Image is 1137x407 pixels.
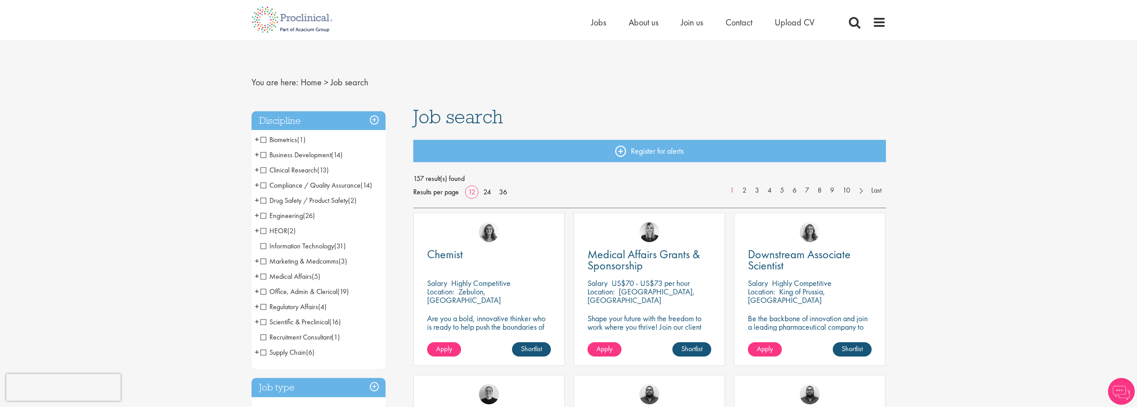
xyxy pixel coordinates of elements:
[1108,378,1135,405] img: Chatbot
[591,17,606,28] a: Jobs
[252,378,386,397] h3: Job type
[260,332,331,342] span: Recruitment Consultant
[587,286,695,305] p: [GEOGRAPHIC_DATA], [GEOGRAPHIC_DATA]
[587,278,608,288] span: Salary
[260,150,343,159] span: Business Development
[348,196,357,205] span: (2)
[312,272,320,281] span: (5)
[255,163,259,176] span: +
[318,302,327,311] span: (4)
[297,135,306,144] span: (1)
[260,196,357,205] span: Drug Safety / Product Safety
[838,185,855,196] a: 10
[260,287,337,296] span: Office, Admin & Clerical
[260,211,303,220] span: Engineering
[260,302,327,311] span: Regulatory Affairs
[331,332,340,342] span: (1)
[260,317,341,327] span: Scientific & Preclinical
[587,342,621,357] a: Apply
[260,332,340,342] span: Recruitment Consultant
[252,76,298,88] span: You are here:
[763,185,776,196] a: 4
[776,185,789,196] a: 5
[339,256,347,266] span: (3)
[255,224,259,237] span: +
[681,17,703,28] a: Join us
[726,185,738,196] a: 1
[287,226,296,235] span: (2)
[260,348,306,357] span: Supply Chain
[260,287,349,296] span: Office, Admin & Clerical
[738,185,751,196] a: 2
[512,342,551,357] a: Shortlist
[587,286,615,297] span: Location:
[306,348,315,357] span: (6)
[255,209,259,222] span: +
[748,278,768,288] span: Salary
[255,345,259,359] span: +
[775,17,814,28] a: Upload CV
[331,76,368,88] span: Job search
[748,286,825,305] p: King of Prussia, [GEOGRAPHIC_DATA]
[260,165,317,175] span: Clinical Research
[260,256,347,266] span: Marketing & Medcomms
[301,76,322,88] a: breadcrumb link
[639,222,659,242] img: Janelle Jones
[413,105,503,129] span: Job search
[252,111,386,130] h3: Discipline
[260,226,296,235] span: HEOR
[303,211,315,220] span: (26)
[479,384,499,404] img: Emma Pretorious
[672,342,711,357] a: Shortlist
[801,185,814,196] a: 7
[480,187,494,197] a: 24
[331,150,343,159] span: (14)
[6,374,121,401] iframe: reCAPTCHA
[260,241,334,251] span: Information Technology
[361,180,372,190] span: (14)
[260,348,315,357] span: Supply Chain
[329,317,341,327] span: (16)
[800,384,820,404] img: Ashley Bennett
[260,135,297,144] span: Biometrics
[451,278,511,288] p: Highly Competitive
[260,256,339,266] span: Marketing & Medcomms
[639,384,659,404] img: Ashley Bennett
[427,286,501,305] p: Zebulon, [GEOGRAPHIC_DATA]
[587,314,711,348] p: Shape your future with the freedom to work where you thrive! Join our client with this fully remo...
[479,222,499,242] img: Jackie Cerchio
[255,285,259,298] span: +
[587,247,700,273] span: Medical Affairs Grants & Sponsorship
[260,302,318,311] span: Regulatory Affairs
[317,165,329,175] span: (13)
[596,344,613,353] span: Apply
[260,317,329,327] span: Scientific & Preclinical
[255,269,259,283] span: +
[496,187,510,197] a: 36
[255,193,259,207] span: +
[748,314,872,348] p: Be the backbone of innovation and join a leading pharmaceutical company to help keep life-changin...
[587,249,711,271] a: Medical Affairs Grants & Sponsorship
[748,286,775,297] span: Location:
[726,17,752,28] a: Contact
[260,150,331,159] span: Business Development
[427,342,461,357] a: Apply
[334,241,346,251] span: (31)
[260,196,348,205] span: Drug Safety / Product Safety
[255,315,259,328] span: +
[260,211,315,220] span: Engineering
[255,254,259,268] span: +
[867,185,886,196] a: Last
[748,342,782,357] a: Apply
[260,165,329,175] span: Clinical Research
[337,287,349,296] span: (19)
[255,300,259,313] span: +
[751,185,764,196] a: 3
